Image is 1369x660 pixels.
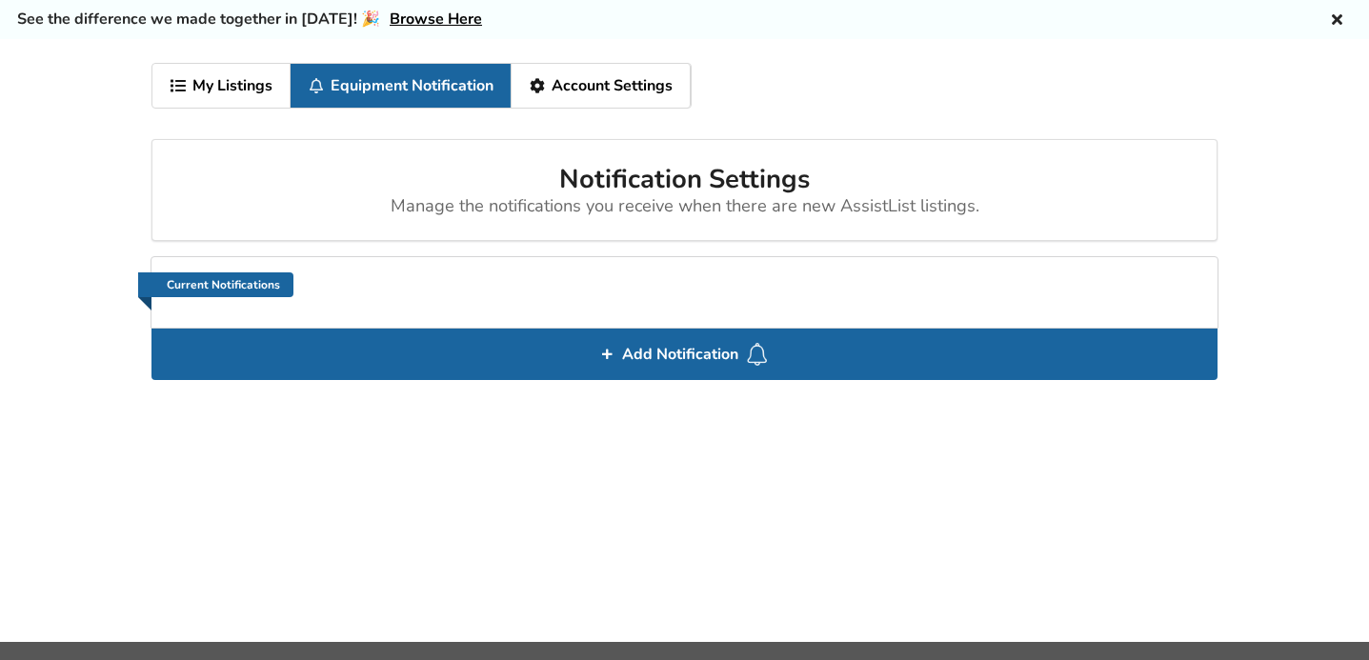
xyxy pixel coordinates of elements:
[152,64,291,108] a: My Listings
[390,9,482,30] a: Browse Here
[614,339,746,370] span: Add Notification
[168,163,1201,217] h2: Notification Settings
[512,64,691,108] a: Account Settings
[168,196,1201,217] div: Manage the notifications you receive when there are new AssistList listings.
[17,10,482,30] h5: See the difference we made together in [DATE]! 🎉
[138,272,294,297] a: Current Notifications
[291,64,512,108] a: Equipment Notification
[151,329,1218,380] div: Add Notification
